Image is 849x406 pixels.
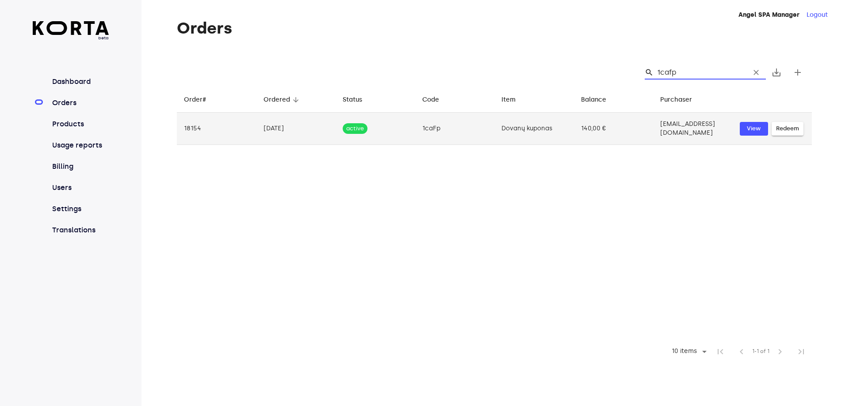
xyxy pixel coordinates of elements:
div: Code [422,95,439,105]
span: Order# [184,95,218,105]
span: Item [501,95,527,105]
span: active [343,125,367,133]
span: Redeem [776,124,799,134]
td: [EMAIL_ADDRESS][DOMAIN_NAME] [653,113,733,145]
td: 140,00 € [574,113,654,145]
span: Last Page [791,341,812,362]
button: Create new gift card [787,62,808,83]
div: Balance [581,95,606,105]
td: 1caFp [415,113,495,145]
button: Clear Search [746,63,766,82]
span: Search [645,68,654,77]
h1: Orders [177,19,812,37]
span: arrow_downward [292,96,300,104]
img: Korta [33,21,109,35]
input: Search [657,65,743,80]
span: Code [422,95,451,105]
button: Export [766,62,787,83]
a: Usage reports [50,140,109,151]
span: clear [752,68,761,77]
td: 18154 [177,113,256,145]
button: Logout [807,11,828,19]
span: Balance [581,95,618,105]
span: add [792,67,803,78]
a: Translations [50,225,109,235]
span: save_alt [771,67,782,78]
strong: Angel SPA Manager [738,11,799,19]
div: 10 items [669,348,699,355]
div: Order# [184,95,206,105]
div: Status [343,95,362,105]
div: Purchaser [660,95,692,105]
span: Ordered [264,95,302,105]
a: Settings [50,204,109,214]
span: Purchaser [660,95,704,105]
a: Billing [50,161,109,172]
td: [DATE] [256,113,336,145]
td: Dovanų kuponas [494,113,574,145]
span: 1-1 of 1 [752,347,769,356]
a: Orders [50,98,109,108]
a: Users [50,182,109,193]
div: Item [501,95,516,105]
button: View [740,122,768,136]
a: Dashboard [50,76,109,87]
span: beta [33,35,109,41]
span: Previous Page [731,341,752,362]
span: View [744,124,764,134]
button: Redeem [772,122,803,136]
span: Next Page [769,341,791,362]
span: First Page [710,341,731,362]
a: Products [50,119,109,129]
div: Ordered [264,95,290,105]
span: Status [343,95,374,105]
div: 10 items [666,345,710,358]
a: beta [33,21,109,41]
